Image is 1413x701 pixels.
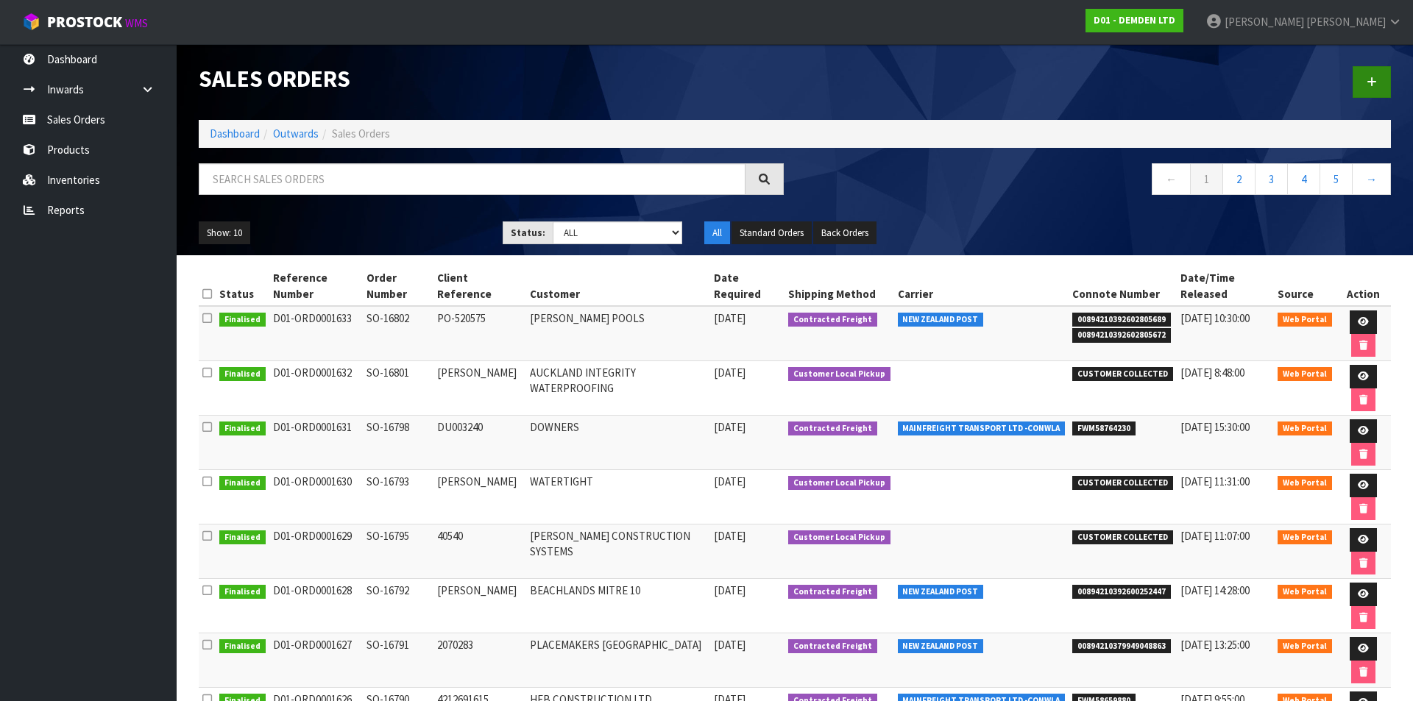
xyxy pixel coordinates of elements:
[1072,313,1171,327] span: 00894210392602805689
[788,421,877,436] span: Contracted Freight
[199,163,746,195] input: Search sales orders
[1180,638,1250,652] span: [DATE] 13:25:00
[1352,163,1391,195] a: →
[898,585,984,599] span: NEW ZEALAND POST
[1278,313,1332,327] span: Web Portal
[785,266,894,306] th: Shipping Method
[526,266,710,306] th: Customer
[433,470,526,524] td: [PERSON_NAME]
[219,530,266,545] span: Finalised
[1180,474,1250,488] span: [DATE] 11:31:00
[1069,266,1177,306] th: Connote Number
[1072,530,1173,545] span: CUSTOMER COLLECTED
[788,639,877,654] span: Contracted Freight
[363,361,434,416] td: SO-16801
[788,585,877,599] span: Contracted Freight
[1336,266,1391,306] th: Action
[269,266,363,306] th: Reference Number
[1255,163,1288,195] a: 3
[1072,421,1136,436] span: FWM58764230
[363,306,434,361] td: SO-16802
[47,13,122,32] span: ProStock
[1306,15,1386,29] span: [PERSON_NAME]
[269,470,363,524] td: D01-ORD0001630
[269,416,363,470] td: D01-ORD0001631
[526,470,710,524] td: WATERTIGHT
[1180,529,1250,543] span: [DATE] 11:07:00
[788,476,890,491] span: Customer Local Pickup
[806,163,1391,199] nav: Page navigation
[898,421,1066,436] span: MAINFREIGHT TRANSPORT LTD -CONWLA
[269,579,363,633] td: D01-ORD0001628
[219,639,266,654] span: Finalised
[273,127,319,140] a: Outwards
[216,266,269,306] th: Status
[1180,420,1250,434] span: [DATE] 15:30:00
[1190,163,1223,195] a: 1
[332,127,390,140] span: Sales Orders
[1225,15,1304,29] span: [PERSON_NAME]
[363,633,434,688] td: SO-16791
[1278,585,1332,599] span: Web Portal
[1072,639,1171,654] span: 00894210379949048863
[526,361,710,416] td: AUCKLAND INTEGRITY WATERPROOFING
[1072,476,1173,491] span: CUSTOMER COLLECTED
[433,361,526,416] td: [PERSON_NAME]
[710,266,785,306] th: Date Required
[269,633,363,688] td: D01-ORD0001627
[714,311,746,325] span: [DATE]
[363,524,434,579] td: SO-16795
[714,420,746,434] span: [DATE]
[1278,421,1332,436] span: Web Portal
[526,524,710,579] td: [PERSON_NAME] CONSTRUCTION SYSTEMS
[1278,530,1332,545] span: Web Portal
[433,416,526,470] td: DU003240
[1180,583,1250,597] span: [DATE] 14:28:00
[526,416,710,470] td: DOWNERS
[894,266,1069,306] th: Carrier
[363,266,434,306] th: Order Number
[210,127,260,140] a: Dashboard
[433,306,526,361] td: PO-520575
[526,306,710,361] td: [PERSON_NAME] POOLS
[433,524,526,579] td: 40540
[1274,266,1336,306] th: Source
[1222,163,1256,195] a: 2
[219,313,266,327] span: Finalised
[1278,639,1332,654] span: Web Portal
[1177,266,1275,306] th: Date/Time Released
[704,221,730,245] button: All
[1180,366,1244,380] span: [DATE] 8:48:00
[433,633,526,688] td: 2070283
[433,266,526,306] th: Client Reference
[1320,163,1353,195] a: 5
[1152,163,1191,195] a: ←
[714,638,746,652] span: [DATE]
[1072,585,1171,599] span: 00894210392600252447
[1072,367,1173,382] span: CUSTOMER COLLECTED
[433,579,526,633] td: [PERSON_NAME]
[269,306,363,361] td: D01-ORD0001633
[898,313,984,327] span: NEW ZEALAND POST
[363,416,434,470] td: SO-16798
[526,579,710,633] td: BEACHLANDS MITRE 10
[732,221,812,245] button: Standard Orders
[1094,14,1175,26] strong: D01 - DEMDEN LTD
[199,66,784,92] h1: Sales Orders
[125,16,148,30] small: WMS
[714,529,746,543] span: [DATE]
[363,470,434,524] td: SO-16793
[511,227,545,239] strong: Status:
[219,421,266,436] span: Finalised
[1278,476,1332,491] span: Web Portal
[1072,328,1171,343] span: 00894210392602805672
[714,366,746,380] span: [DATE]
[788,313,877,327] span: Contracted Freight
[199,221,250,245] button: Show: 10
[269,361,363,416] td: D01-ORD0001632
[219,476,266,491] span: Finalised
[219,585,266,599] span: Finalised
[788,367,890,382] span: Customer Local Pickup
[898,639,984,654] span: NEW ZEALAND POST
[363,579,434,633] td: SO-16792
